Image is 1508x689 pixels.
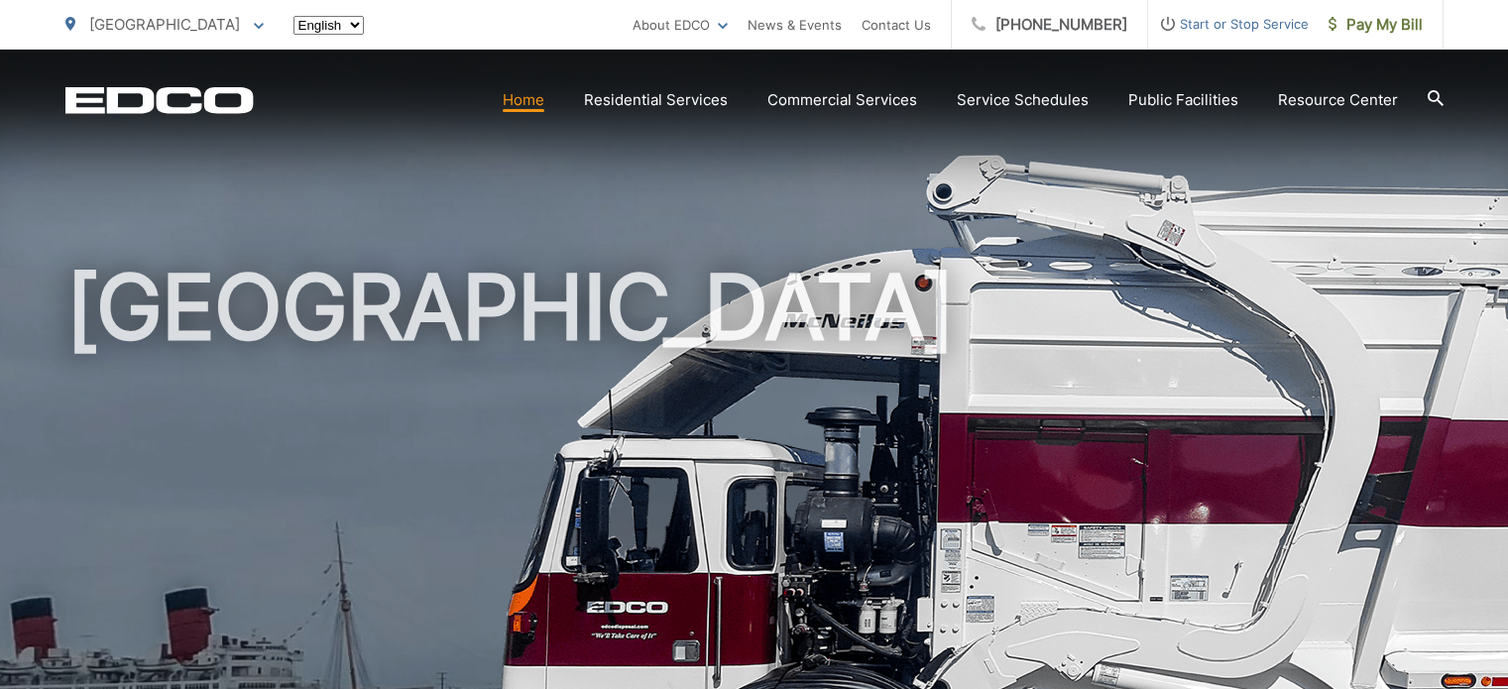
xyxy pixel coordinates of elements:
[633,13,728,37] a: About EDCO
[1128,88,1238,112] a: Public Facilities
[584,88,728,112] a: Residential Services
[748,13,842,37] a: News & Events
[957,88,1089,112] a: Service Schedules
[862,13,931,37] a: Contact Us
[293,16,364,35] select: Select a language
[1278,88,1398,112] a: Resource Center
[767,88,917,112] a: Commercial Services
[65,86,254,114] a: EDCD logo. Return to the homepage.
[503,88,544,112] a: Home
[1329,13,1423,37] span: Pay My Bill
[89,15,240,34] span: [GEOGRAPHIC_DATA]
